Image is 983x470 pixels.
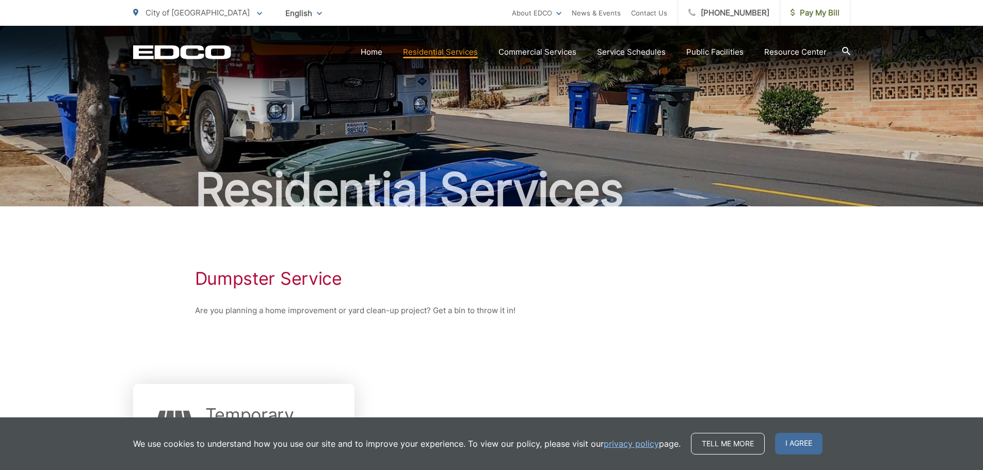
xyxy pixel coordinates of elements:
a: About EDCO [512,7,561,19]
h2: Temporary Dumpster [205,404,334,446]
h1: Dumpster Service [195,268,788,289]
span: English [278,4,330,22]
span: I agree [775,433,823,455]
a: Home [361,46,382,58]
a: Residential Services [403,46,478,58]
h2: Residential Services [133,164,850,216]
a: Service Schedules [597,46,666,58]
a: Public Facilities [686,46,744,58]
p: Are you planning a home improvement or yard clean-up project? Get a bin to throw it in! [195,304,788,317]
a: EDCD logo. Return to the homepage. [133,45,231,59]
a: Resource Center [764,46,827,58]
span: City of [GEOGRAPHIC_DATA] [146,8,250,18]
a: privacy policy [604,437,659,450]
span: Pay My Bill [791,7,840,19]
a: Commercial Services [498,46,576,58]
a: Tell me more [691,433,765,455]
a: News & Events [572,7,621,19]
p: We use cookies to understand how you use our site and to improve your experience. To view our pol... [133,437,681,450]
a: Contact Us [631,7,667,19]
